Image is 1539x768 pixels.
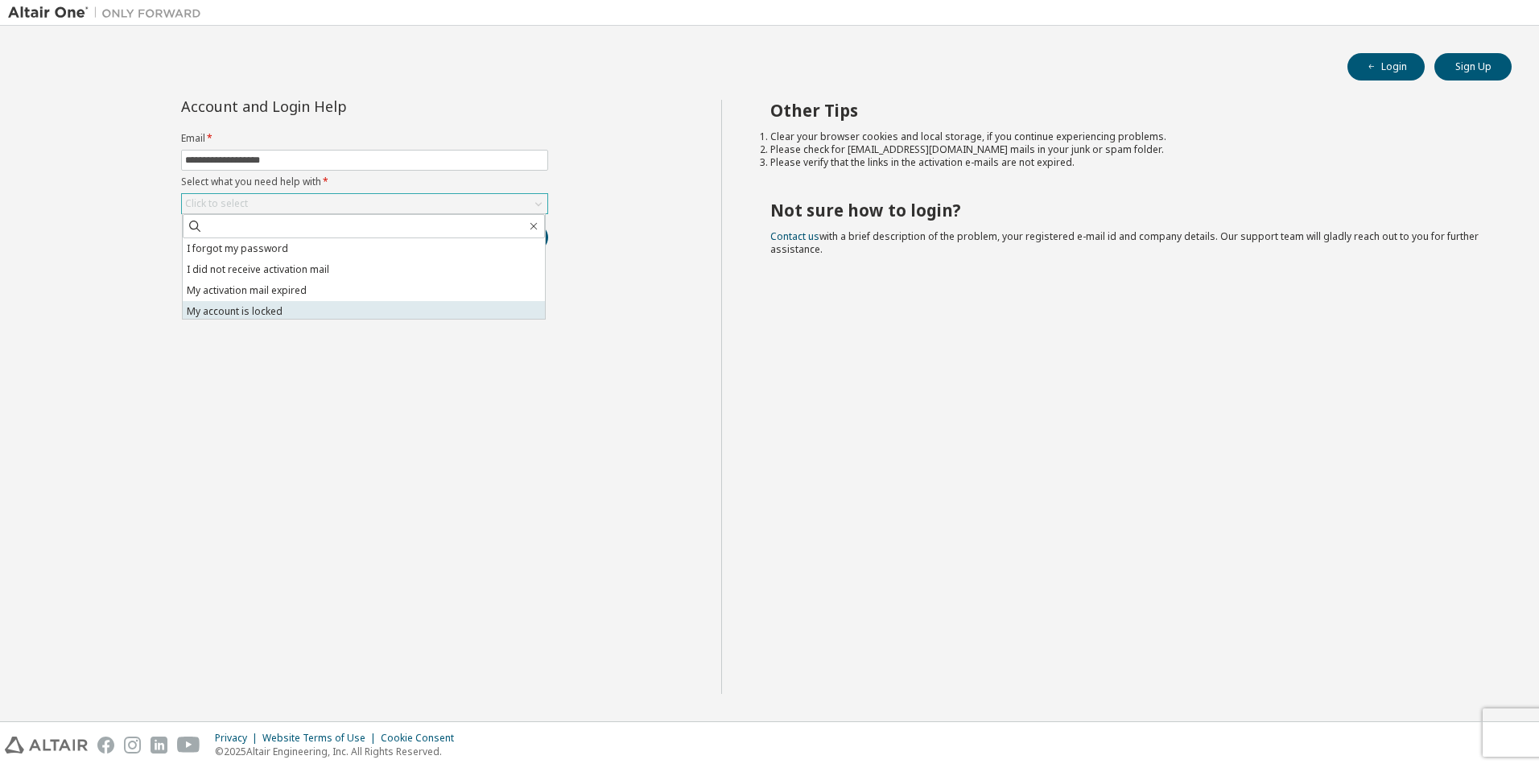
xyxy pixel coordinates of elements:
[381,732,464,745] div: Cookie Consent
[185,197,248,210] div: Click to select
[124,737,141,754] img: instagram.svg
[97,737,114,754] img: facebook.svg
[181,175,548,188] label: Select what you need help with
[177,737,200,754] img: youtube.svg
[770,100,1483,121] h2: Other Tips
[215,745,464,758] p: © 2025 Altair Engineering, Inc. All Rights Reserved.
[8,5,209,21] img: Altair One
[770,130,1483,143] li: Clear your browser cookies and local storage, if you continue experiencing problems.
[770,229,1479,256] span: with a brief description of the problem, your registered e-mail id and company details. Our suppo...
[181,132,548,145] label: Email
[5,737,88,754] img: altair_logo.svg
[215,732,262,745] div: Privacy
[151,737,167,754] img: linkedin.svg
[181,100,475,113] div: Account and Login Help
[183,238,545,259] li: I forgot my password
[1434,53,1512,81] button: Sign Up
[770,143,1483,156] li: Please check for [EMAIL_ADDRESS][DOMAIN_NAME] mails in your junk or spam folder.
[770,200,1483,221] h2: Not sure how to login?
[770,156,1483,169] li: Please verify that the links in the activation e-mails are not expired.
[262,732,381,745] div: Website Terms of Use
[770,229,819,243] a: Contact us
[1347,53,1425,81] button: Login
[182,194,547,213] div: Click to select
